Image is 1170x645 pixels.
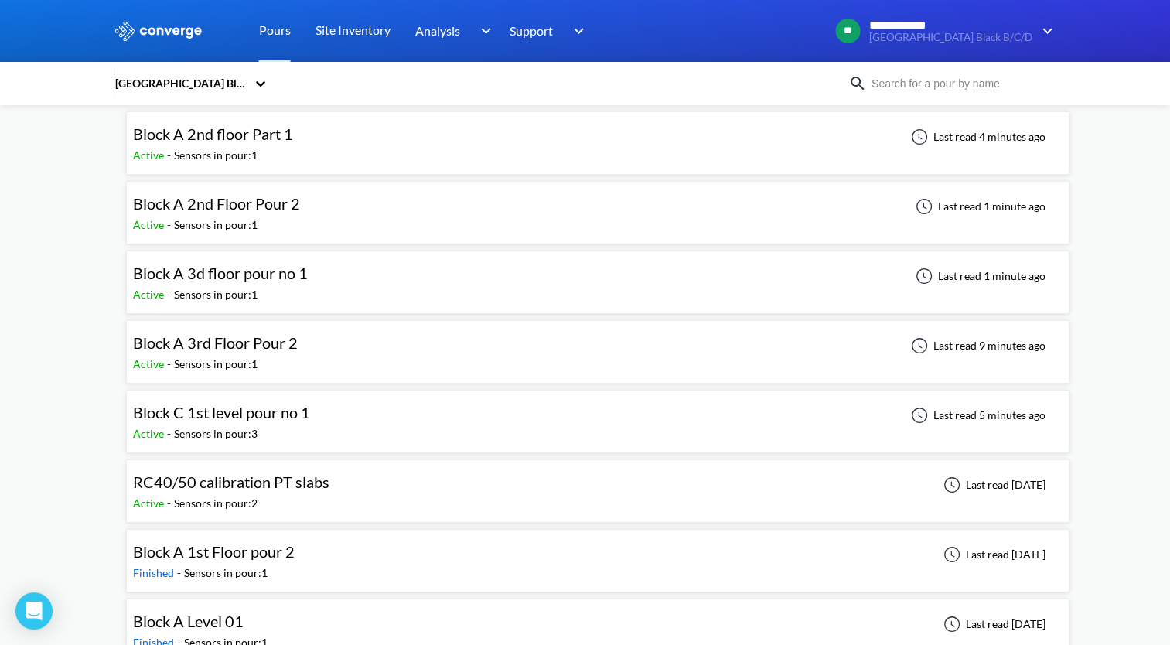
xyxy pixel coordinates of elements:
img: icon-search.svg [848,74,867,93]
div: Sensors in pour: 1 [174,147,258,164]
span: Support [510,21,553,40]
a: RC40/50 calibration PT slabsActive-Sensors in pour:2Last read [DATE] [126,477,1069,490]
img: downArrow.svg [470,22,495,40]
span: [GEOGRAPHIC_DATA] Black B/C/D [869,32,1032,43]
span: Active [133,357,167,370]
div: Sensors in pour: 1 [184,565,268,582]
a: Block A 3rd Floor Pour 2Active-Sensors in pour:1Last read 9 minutes ago [126,338,1069,351]
span: - [167,218,174,231]
span: Active [133,288,167,301]
span: - [167,427,174,440]
span: Block A 3rd Floor Pour 2 [133,333,298,352]
span: Block A Level 01 [133,612,244,630]
div: Last read 1 minute ago [907,267,1050,285]
div: [GEOGRAPHIC_DATA] Black B/C/D [114,75,247,92]
span: - [167,357,174,370]
span: Analysis [415,21,460,40]
span: Block A 1st Floor pour 2 [133,542,295,561]
span: - [167,148,174,162]
span: - [167,288,174,301]
div: Last read [DATE] [935,545,1050,564]
span: RC40/50 calibration PT slabs [133,473,329,491]
span: Block A 3d floor pour no 1 [133,264,308,282]
span: Block A 2nd Floor Pour 2 [133,194,300,213]
a: Block A 2nd floor Part 1Active-Sensors in pour:1Last read 4 minutes ago [126,129,1069,142]
a: Block A 2nd Floor Pour 2Active-Sensors in pour:1Last read 1 minute ago [126,199,1069,212]
div: Last read [DATE] [935,476,1050,494]
a: Block C 1st level pour no 1Active-Sensors in pour:3Last read 5 minutes ago [126,408,1069,421]
span: Active [133,427,167,440]
a: Block A 3d floor pour no 1Active-Sensors in pour:1Last read 1 minute ago [126,268,1069,282]
div: Last read 4 minutes ago [902,128,1050,146]
input: Search for a pour by name [867,75,1054,92]
div: Sensors in pour: 1 [174,286,258,303]
div: Sensors in pour: 1 [174,356,258,373]
span: - [177,566,184,579]
span: Active [133,497,167,510]
span: Block C 1st level pour no 1 [133,403,310,421]
img: logo_ewhite.svg [114,21,203,41]
div: Sensors in pour: 3 [174,425,258,442]
img: downArrow.svg [1032,22,1057,40]
div: Last read 9 minutes ago [902,336,1050,355]
a: Block A 1st Floor pour 2Finished-Sensors in pour:1Last read [DATE] [126,547,1069,560]
span: Active [133,148,167,162]
img: downArrow.svg [564,22,588,40]
div: Last read [DATE] [935,615,1050,633]
a: Block A Level 01Finished-Sensors in pour:1Last read [DATE] [126,616,1069,630]
span: - [167,497,174,510]
div: Last read 1 minute ago [907,197,1050,216]
div: Sensors in pour: 2 [174,495,258,512]
div: Sensors in pour: 1 [174,217,258,234]
div: Open Intercom Messenger [15,592,53,630]
div: Last read 5 minutes ago [902,406,1050,425]
span: Active [133,218,167,231]
span: Finished [133,566,177,579]
span: Block A 2nd floor Part 1 [133,125,293,143]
